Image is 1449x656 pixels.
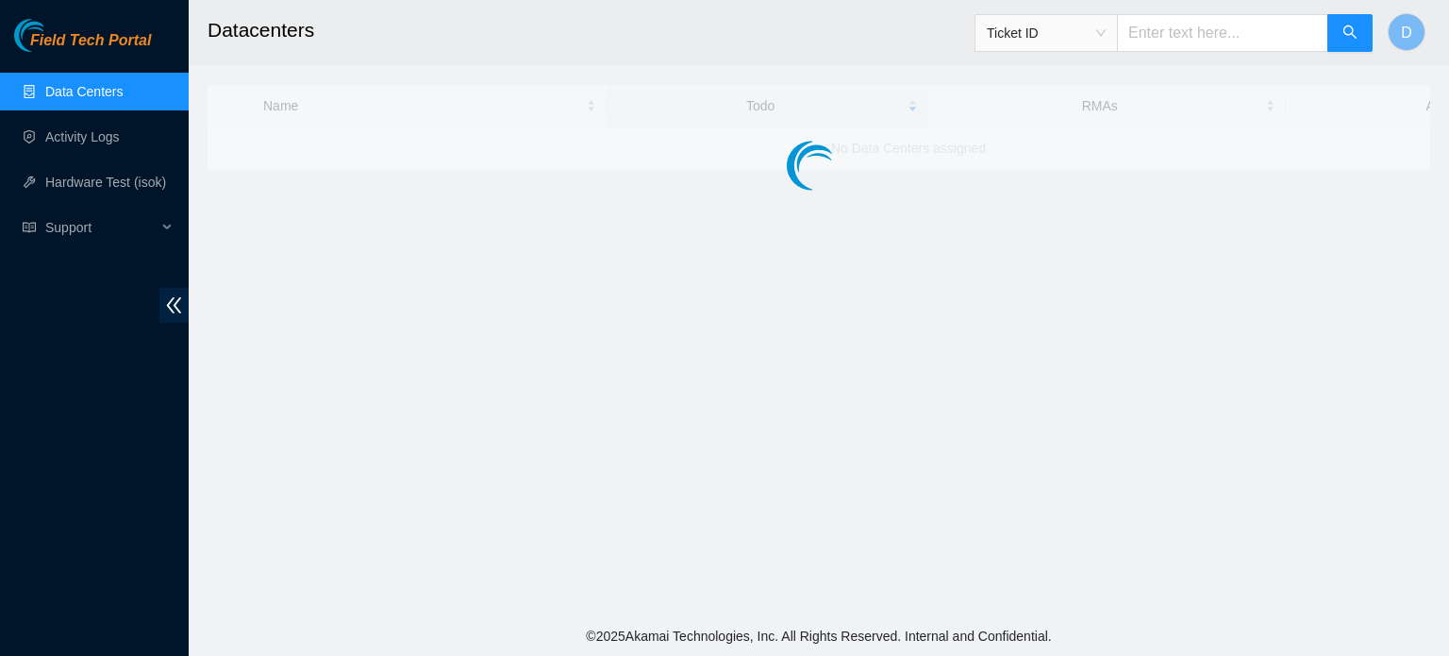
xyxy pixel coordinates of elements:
[987,19,1106,47] span: Ticket ID
[45,84,123,99] a: Data Centers
[189,616,1449,656] footer: © 2025 Akamai Technologies, Inc. All Rights Reserved. Internal and Confidential.
[23,221,36,234] span: read
[1342,25,1357,42] span: search
[1327,14,1373,52] button: search
[45,209,157,246] span: Support
[1401,21,1412,44] span: D
[45,129,120,144] a: Activity Logs
[1388,13,1425,51] button: D
[159,288,189,323] span: double-left
[14,34,151,59] a: Akamai TechnologiesField Tech Portal
[30,32,151,50] span: Field Tech Portal
[1117,14,1328,52] input: Enter text here...
[14,19,95,52] img: Akamai Technologies
[45,175,166,190] a: Hardware Test (isok)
